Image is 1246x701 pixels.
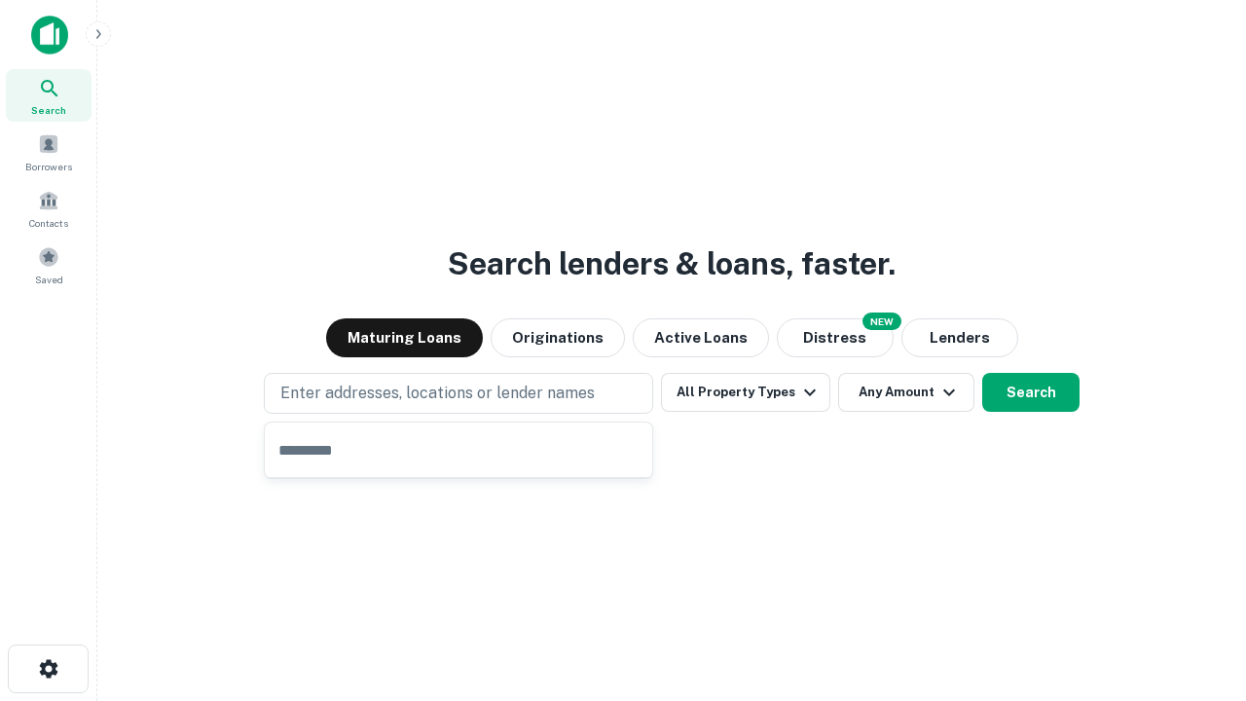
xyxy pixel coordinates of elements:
button: Active Loans [633,318,769,357]
button: Originations [491,318,625,357]
span: Borrowers [25,159,72,174]
iframe: Chat Widget [1149,545,1246,639]
span: Saved [35,272,63,287]
span: Search [31,102,66,118]
button: Any Amount [838,373,974,412]
button: Search distressed loans with lien and other non-mortgage details. [777,318,894,357]
h3: Search lenders & loans, faster. [448,240,896,287]
a: Borrowers [6,126,92,178]
button: Lenders [901,318,1018,357]
span: Contacts [29,215,68,231]
button: Enter addresses, locations or lender names [264,373,653,414]
a: Saved [6,239,92,291]
button: All Property Types [661,373,830,412]
button: Maturing Loans [326,318,483,357]
a: Contacts [6,182,92,235]
a: Search [6,69,92,122]
p: Enter addresses, locations or lender names [280,382,595,405]
button: Search [982,373,1080,412]
img: capitalize-icon.png [31,16,68,55]
div: NEW [862,313,901,330]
